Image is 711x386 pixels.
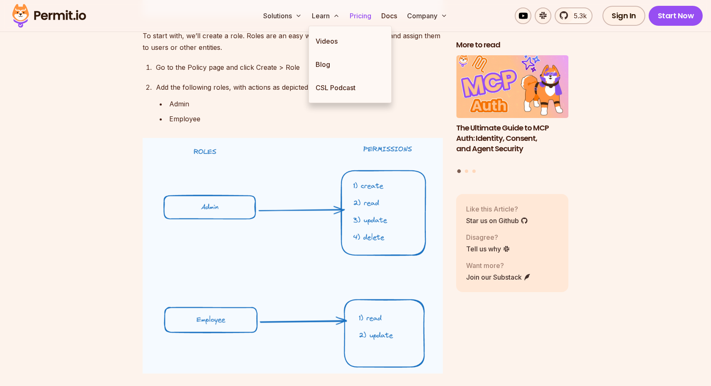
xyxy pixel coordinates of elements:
[169,113,443,125] div: Employee
[346,7,375,24] a: Pricing
[3,57,708,64] div: Sign out
[309,76,391,99] a: CSL Podcast
[143,138,443,373] img: image (72).png
[156,61,443,73] div: Go to the Policy page and click Create > Role
[466,272,531,282] a: Join our Substack
[466,232,510,242] p: Disagree?
[555,7,592,24] a: 5.3k
[649,6,703,26] a: Start Now
[143,30,443,53] p: To start with, we’ll create a role. Roles are an easy way to group permissions and assign them to...
[466,204,528,214] p: Like this Article?
[3,19,708,27] div: Sort A > Z
[456,55,568,118] img: The Ultimate Guide to MCP Auth: Identity, Consent, and Agent Security
[3,27,708,34] div: Sort New > Old
[456,55,568,165] a: The Ultimate Guide to MCP Auth: Identity, Consent, and Agent SecurityThe Ultimate Guide to MCP Au...
[456,40,568,50] h2: More to read
[156,81,443,93] div: Add the following roles, with actions as depicted below:
[466,216,528,226] a: Star us on Github
[466,244,510,254] a: Tell us why
[169,98,443,110] div: Admin
[3,3,174,11] div: Home
[456,123,568,154] h3: The Ultimate Guide to MCP Auth: Identity, Consent, and Agent Security
[465,170,468,173] button: Go to slide 2
[602,6,645,26] a: Sign In
[472,170,476,173] button: Go to slide 3
[569,11,587,21] span: 5.3k
[260,7,305,24] button: Solutions
[466,261,531,270] p: Want more?
[3,34,708,42] div: Move To ...
[404,7,451,24] button: Company
[456,55,568,175] div: Posts
[378,7,400,24] a: Docs
[309,53,391,76] a: Blog
[309,7,343,24] button: Learn
[309,30,391,53] a: Videos
[8,2,90,30] img: Permit logo
[3,42,708,49] div: Delete
[3,49,708,57] div: Options
[457,170,461,173] button: Go to slide 1
[456,55,568,165] li: 1 of 3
